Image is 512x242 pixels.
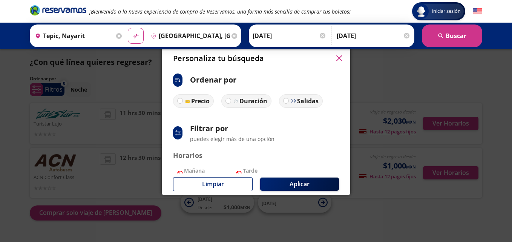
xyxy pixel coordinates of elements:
[191,96,210,106] p: Precio
[253,26,327,45] input: Elegir Fecha
[89,8,351,15] em: ¡Bienvenido a la nueva experiencia de compra de Reservamos, una forma más sencilla de comprar tus...
[422,25,482,47] button: Buscar
[429,8,464,15] span: Iniciar sesión
[173,164,224,183] button: Mañana7:00 am - 11:59 am
[260,178,339,191] button: Aplicar
[190,74,236,86] p: Ordenar por
[239,96,267,106] p: Duración
[190,123,274,134] p: Filtrar por
[232,164,284,183] button: Tarde12:00 pm - 6:59 pm
[190,135,274,143] p: puedes elegir más de una opción
[473,7,482,16] button: English
[173,53,264,64] p: Personaliza tu búsqueda
[173,177,253,191] button: Limpiar
[184,167,220,175] p: Mañana
[173,150,339,161] p: Horarios
[243,167,280,175] p: Tarde
[337,26,411,45] input: Opcional
[297,96,319,106] p: Salidas
[148,26,230,45] input: Buscar Destino
[32,26,114,45] input: Buscar Origen
[30,5,86,16] i: Brand Logo
[30,5,86,18] a: Brand Logo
